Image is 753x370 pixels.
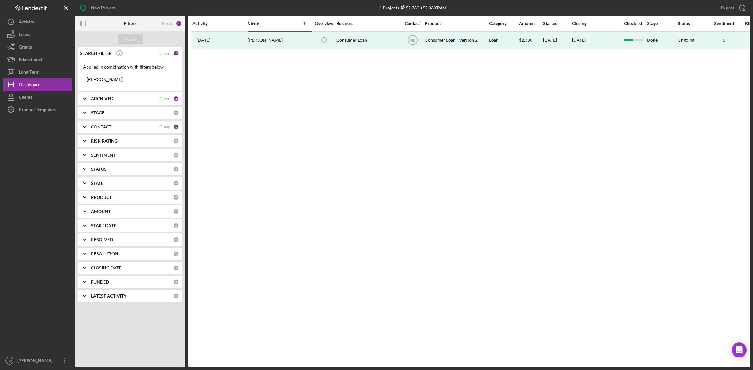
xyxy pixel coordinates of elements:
div: Category [489,21,518,26]
button: Long-Term [3,66,72,78]
div: 0 [173,110,179,116]
div: Open Intercom Messenger [732,342,747,357]
button: Clients [3,91,72,103]
button: Export [714,2,750,14]
div: Checklist [620,21,646,26]
div: Stage [647,21,677,26]
div: Started [543,21,571,26]
div: 0 [173,265,179,271]
div: Status [678,21,708,26]
b: PRODUCT [91,195,112,200]
div: Educational [19,53,42,67]
b: RISK RATING [91,138,118,143]
b: START DATE [91,223,116,228]
b: ARCHIVED [91,96,113,101]
text: NL [410,38,415,43]
b: Filters [124,21,136,26]
b: CONTACT [91,124,111,129]
div: 0 [173,138,179,144]
b: CLOSING DATE [91,265,121,270]
div: Closing [572,21,619,26]
button: TW[PERSON_NAME] [3,354,72,367]
div: Overview [312,21,336,26]
button: Apply [118,34,143,44]
div: Clients [19,91,32,105]
div: Product Templates [19,103,56,117]
div: Sentiment [708,21,740,26]
div: [DATE] [572,38,586,43]
div: Long-Term [19,66,40,80]
div: Loans [19,28,30,42]
div: [DATE] [543,32,571,49]
div: Reset [162,21,173,26]
div: 0 [173,195,179,200]
div: 8 [176,20,182,27]
div: 0 [173,237,179,242]
div: 0 [173,209,179,214]
div: 2 [173,96,179,102]
div: Ongoing [678,38,694,43]
div: 5 [708,38,740,43]
div: Done [647,32,677,49]
div: 0 [173,180,179,186]
div: 0 [173,223,179,228]
div: 0 [173,293,179,299]
b: RESOLVED [91,237,113,242]
div: Activity [192,21,247,26]
div: Apply [125,34,136,44]
div: 5 [173,124,179,130]
button: Activity [3,16,72,28]
div: Amount [519,21,542,26]
div: Consumer Loan [336,32,399,49]
time: 2024-10-22 19:45 [196,38,210,43]
b: SEARCH FILTER [80,51,112,56]
b: STATUS [91,167,107,172]
button: Loans [3,28,72,41]
div: 0 [173,166,179,172]
div: 0 [173,251,179,257]
div: Grants [19,41,32,55]
div: [PERSON_NAME] [248,32,311,49]
b: LATEST ACTIVITY [91,294,126,299]
div: 1 [173,50,179,56]
div: Clear [159,51,170,56]
b: RESOLUTION [91,251,118,256]
b: AMOUNT [91,209,111,214]
div: Clear [159,96,170,101]
b: FUNDED [91,279,109,284]
b: STATE [91,181,104,186]
button: New Project [75,2,122,14]
div: Activity [19,16,34,30]
button: Product Templates [3,103,72,116]
div: 1 Projects • $2,330 Total [379,5,446,10]
div: Consumer Loan - Version 2 [425,32,488,49]
button: Dashboard [3,78,72,91]
div: Applied in combination with filters below [83,65,177,70]
b: SENTIMENT [91,153,116,158]
div: $2,330 [519,32,542,49]
button: Grants [3,41,72,53]
div: Contact [401,21,424,26]
b: STAGE [91,110,104,115]
div: $2,330 [399,5,419,10]
div: [PERSON_NAME] [16,354,56,368]
text: TW [7,359,12,362]
div: 0 [173,279,179,285]
div: 0 [173,152,179,158]
div: New Project [91,2,115,14]
div: Loan [489,32,518,49]
button: Educational [3,53,72,66]
div: Export [721,2,734,14]
div: Client [248,21,279,26]
div: Clear [159,124,170,129]
div: Business [336,21,399,26]
div: Dashboard [19,78,40,92]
